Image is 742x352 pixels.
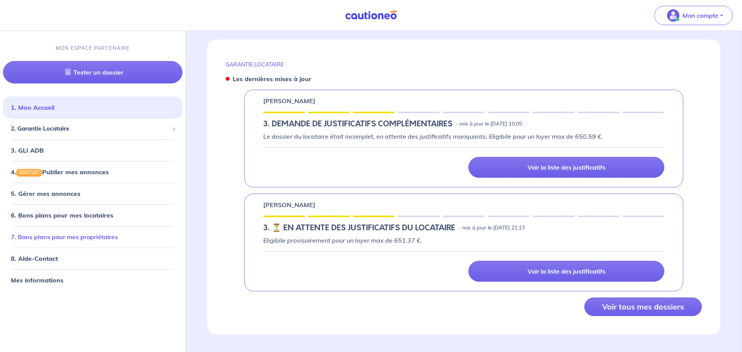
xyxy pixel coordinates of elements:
div: 2. Garantie Locataire [3,121,182,136]
img: illu_account_valid_menu.svg [667,9,679,22]
a: Mes informations [11,276,63,284]
a: 3. GLI ADB [11,146,44,154]
a: 4.GRATUITPublier mes annonces [11,168,109,176]
div: 5. Gérer mes annonces [3,186,182,201]
div: 7. Bons plans pour mes propriétaires [3,229,182,245]
a: Voir la liste des justificatifs [468,157,664,178]
a: 5. Gérer mes annonces [11,190,80,197]
div: state: RENTER-DOCUMENTS-INCOMPLETE, Context: ,NULL-NO-CERTIFICATE [263,119,664,129]
p: [PERSON_NAME] [263,200,315,209]
strong: Les dernières mises à jour [233,75,311,83]
div: 6. Bons plans pour mes locataires [3,207,182,223]
div: state: RENTER-DOCUMENTS-IN-PENDING, Context: ,NULL-NO-CERTIFICATE [263,223,664,233]
p: Voir la liste des justificatifs [528,267,606,275]
img: Cautioneo [342,10,400,20]
p: MON ESPACE PARTENAIRE [56,44,130,52]
button: illu_account_valid_menu.svgMon compte [654,6,733,25]
em: Eligibile provisoirement pour un loyer max de 651.37 €. [263,236,422,244]
button: Voir tous mes dossiers [584,298,702,316]
a: 1. Mon Accueil [11,104,54,111]
h5: 3. ⏳️️ EN ATTENTE DES JUSTIFICATIFS DU LOCATAIRE [263,223,455,233]
p: Mon compte [682,11,718,20]
a: 7. Bons plans pour mes propriétaires [11,233,118,241]
div: 3. GLI ADB [3,143,182,158]
span: 2. Garantie Locataire [11,124,169,133]
div: 4.GRATUITPublier mes annonces [3,164,182,180]
a: 6. Bons plans pour mes locataires [11,211,113,219]
p: GARANTIE LOCATAIRE [226,61,702,68]
p: Voir la liste des justificatifs [528,163,606,171]
div: Mes informations [3,272,182,288]
p: [PERSON_NAME] [263,96,315,105]
div: 1. Mon Accueil [3,100,182,115]
a: Voir la liste des justificatifs [468,261,664,282]
a: 8. Aide-Contact [11,255,58,262]
p: - mis à jour le [DATE] 10:05 [456,120,522,128]
p: - mis à jour le [DATE] 21:13 [458,224,525,232]
a: Tester un dossier [3,61,182,83]
em: Le dossier du locataire était incomplet, en attente des justificatifs manquants. Eligibile pour u... [263,133,603,140]
h5: 3. DEMANDE DE JUSTIFICATIFS COMPLÉMENTAIRES [263,119,453,129]
div: 8. Aide-Contact [3,251,182,266]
